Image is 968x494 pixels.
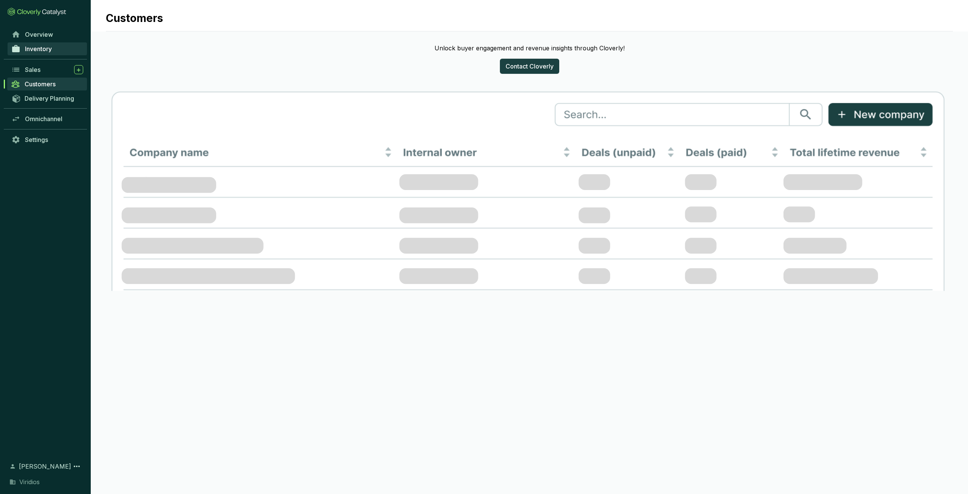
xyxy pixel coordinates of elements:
span: [PERSON_NAME] [19,462,71,471]
a: Settings [8,133,87,146]
span: Overview [25,31,53,38]
a: Inventory [8,42,87,55]
span: Omnichannel [25,115,62,123]
p: Unlock buyer engagement and revenue insights through Cloverly! [106,44,953,53]
span: Settings [25,136,48,143]
img: companies-table [106,86,953,292]
a: Customers [7,78,87,90]
a: Sales [8,63,87,76]
a: Overview [8,28,87,41]
span: Inventory [25,45,52,53]
span: Viridios [19,477,40,486]
h1: Customers [106,12,163,25]
span: Sales [25,66,40,73]
a: Delivery Planning [8,92,87,104]
span: Contact Cloverly [506,62,554,71]
a: Omnichannel [8,112,87,125]
span: Customers [25,80,56,88]
span: Delivery Planning [25,95,74,102]
button: Contact Cloverly [500,59,559,74]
